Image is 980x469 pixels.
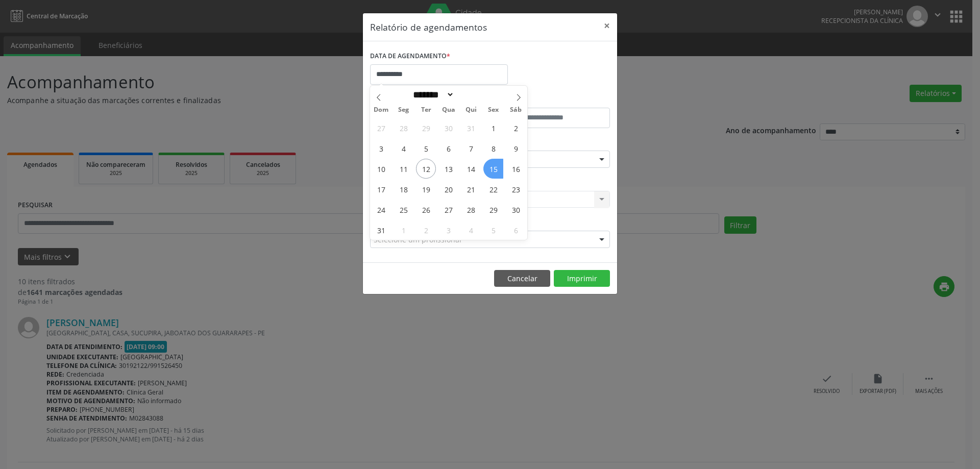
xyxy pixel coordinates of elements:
span: Qua [437,107,460,113]
button: Imprimir [554,270,610,287]
label: DATA DE AGENDAMENTO [370,48,450,64]
span: Agosto 16, 2025 [506,159,526,179]
span: Agosto 25, 2025 [394,200,413,219]
span: Setembro 3, 2025 [438,220,458,240]
span: Dom [370,107,393,113]
span: Agosto 6, 2025 [438,138,458,158]
span: Agosto 20, 2025 [438,179,458,199]
span: Agosto 23, 2025 [506,179,526,199]
span: Agosto 1, 2025 [483,118,503,138]
span: Sex [482,107,505,113]
span: Agosto 3, 2025 [371,138,391,158]
span: Julho 28, 2025 [394,118,413,138]
span: Agosto 11, 2025 [394,159,413,179]
span: Agosto 10, 2025 [371,159,391,179]
label: ATÉ [493,92,610,108]
span: Agosto 30, 2025 [506,200,526,219]
span: Agosto 5, 2025 [416,138,436,158]
span: Agosto 14, 2025 [461,159,481,179]
span: Setembro 5, 2025 [483,220,503,240]
input: Year [454,89,488,100]
span: Julho 27, 2025 [371,118,391,138]
button: Close [597,13,617,38]
span: Agosto 22, 2025 [483,179,503,199]
span: Seg [393,107,415,113]
span: Setembro 2, 2025 [416,220,436,240]
span: Setembro 4, 2025 [461,220,481,240]
span: Ter [415,107,437,113]
span: Agosto 9, 2025 [506,138,526,158]
span: Agosto 19, 2025 [416,179,436,199]
span: Sáb [505,107,527,113]
span: Agosto 12, 2025 [416,159,436,179]
span: Agosto 26, 2025 [416,200,436,219]
span: Agosto 27, 2025 [438,200,458,219]
span: Setembro 1, 2025 [394,220,413,240]
span: Agosto 28, 2025 [461,200,481,219]
span: Agosto 21, 2025 [461,179,481,199]
span: Selecione um profissional [374,234,461,245]
span: Agosto 8, 2025 [483,138,503,158]
span: Agosto 2, 2025 [506,118,526,138]
button: Cancelar [494,270,550,287]
span: Agosto 4, 2025 [394,138,413,158]
h5: Relatório de agendamentos [370,20,487,34]
span: Agosto 15, 2025 [483,159,503,179]
span: Setembro 6, 2025 [506,220,526,240]
span: Agosto 31, 2025 [371,220,391,240]
span: Qui [460,107,482,113]
span: Agosto 7, 2025 [461,138,481,158]
span: Agosto 17, 2025 [371,179,391,199]
span: Julho 30, 2025 [438,118,458,138]
span: Julho 31, 2025 [461,118,481,138]
span: Agosto 18, 2025 [394,179,413,199]
span: Agosto 29, 2025 [483,200,503,219]
span: Agosto 24, 2025 [371,200,391,219]
span: Julho 29, 2025 [416,118,436,138]
span: Agosto 13, 2025 [438,159,458,179]
select: Month [409,89,454,100]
